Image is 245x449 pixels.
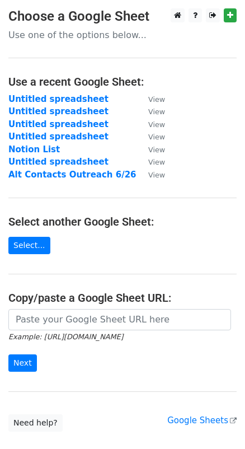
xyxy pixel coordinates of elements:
p: Use one of the options below... [8,29,237,41]
a: Untitled spreadsheet [8,106,109,116]
small: View [148,146,165,154]
a: Google Sheets [167,415,237,425]
a: View [137,94,165,104]
a: View [137,144,165,155]
small: View [148,158,165,166]
a: Need help? [8,414,63,432]
small: View [148,95,165,104]
small: View [148,133,165,141]
small: View [148,107,165,116]
h4: Copy/paste a Google Sheet URL: [8,291,237,305]
a: View [137,106,165,116]
a: Untitled spreadsheet [8,157,109,167]
a: Untitled spreadsheet [8,119,109,129]
a: View [137,157,165,167]
a: Untitled spreadsheet [8,132,109,142]
small: View [148,171,165,179]
a: Untitled spreadsheet [8,94,109,104]
small: View [148,120,165,129]
a: Select... [8,237,50,254]
a: View [137,132,165,142]
h4: Select another Google Sheet: [8,215,237,228]
input: Paste your Google Sheet URL here [8,309,231,330]
input: Next [8,354,37,372]
a: Alt Contacts Outreach 6/26 [8,170,136,180]
a: Notion List [8,144,60,155]
a: View [137,170,165,180]
small: Example: [URL][DOMAIN_NAME] [8,333,123,341]
h4: Use a recent Google Sheet: [8,75,237,88]
h3: Choose a Google Sheet [8,8,237,25]
a: View [137,119,165,129]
